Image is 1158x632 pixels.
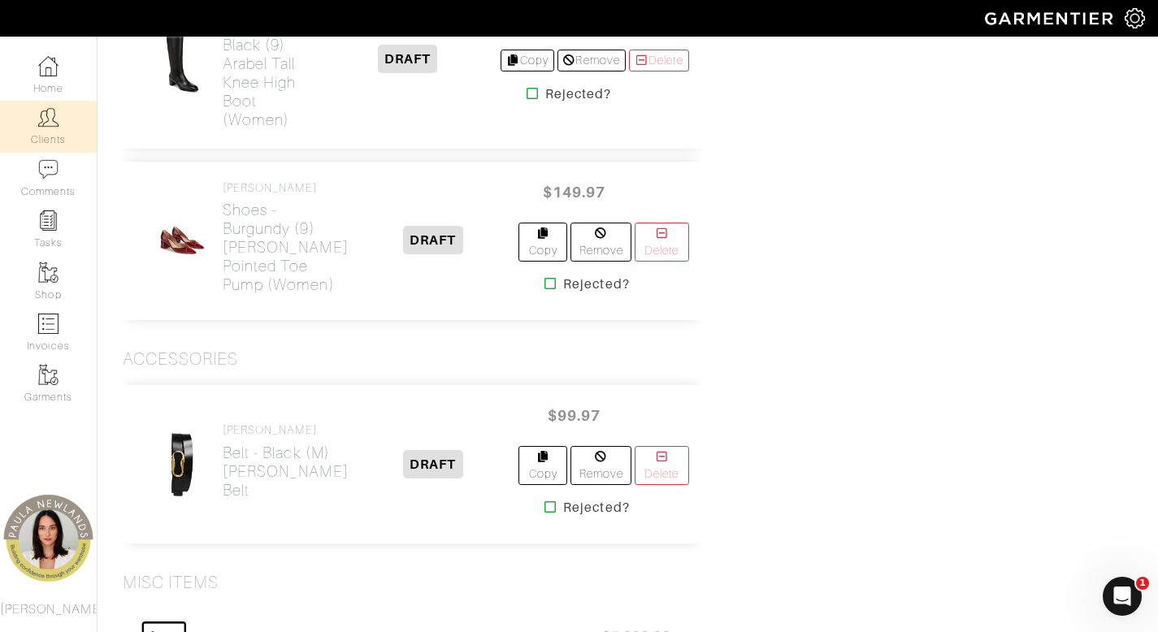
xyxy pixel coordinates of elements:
a: Remove [557,50,625,71]
a: Remove [570,446,631,485]
h2: Shoes - burgundy (9) [PERSON_NAME] Pointed Toe Pump (Women) [223,201,349,294]
img: orders-icon-0abe47150d42831381b5fb84f609e132dff9fe21cb692f30cb5eec754e2cba89.png [38,314,59,334]
img: gear-icon-white-bd11855cb880d31180b6d7d6211b90ccbf57a29d726f0c71d8c61bd08dd39cc2.png [1125,8,1145,28]
span: $99.97 [525,398,622,433]
h3: Accessories [123,349,239,370]
img: dashboard-icon-dbcd8f5a0b271acd01030246c82b418ddd0df26cd7fceb0bd07c9910d44c42f6.png [38,56,59,76]
a: Copy [518,446,567,485]
img: reminder-icon-8004d30b9f0a5d33ae49ab947aed9ed385cf756f9e5892f1edd6e32f2345188e.png [38,210,59,231]
img: garments-icon-b7da505a4dc4fd61783c78ac3ca0ef83fa9d6f193b1c9dc38574b1d14d53ca28.png [38,365,59,385]
span: 1 [1136,577,1149,590]
img: jcdjpYiDovYkU3pWiRN7yrxF [159,206,204,275]
iframe: Intercom live chat [1103,577,1142,616]
h4: [PERSON_NAME] [223,181,349,195]
h2: Shoes - black (9) Arabel Tall Knee High Boot (Women) [223,17,316,129]
a: [PERSON_NAME] Shoes - burgundy (9)[PERSON_NAME] Pointed Toe Pump (Women) [223,181,349,295]
img: garments-icon-b7da505a4dc4fd61783c78ac3ca0ef83fa9d6f193b1c9dc38574b1d14d53ca28.png [38,262,59,283]
a: Delete [635,446,688,485]
strong: Rejected? [563,275,629,294]
a: Delete [635,223,688,262]
img: Taqx3AXC6StGEiDDSf8yysgt [159,25,204,93]
h4: [PERSON_NAME] [223,423,349,437]
h2: Belt - black (m) [PERSON_NAME] Belt [223,444,349,500]
img: comment-icon-a0a6a9ef722e966f86d9cbdc48e553b5cf19dbc54f86b18d962a5391bc8f6eb6.png [38,159,59,180]
strong: Rejected? [545,84,611,104]
a: Copy [518,223,567,262]
img: 2ntZHVSXDr85Huty2orfL9VQ [159,431,204,499]
span: DRAFT [403,226,462,254]
a: Remove [570,223,631,262]
span: DRAFT [403,450,462,478]
img: garmentier-logo-header-white-b43fb05a5012e4ada735d5af1a66efaba907eab6374d6393d1fbf88cb4ef424d.png [977,4,1125,32]
span: $149.97 [525,175,622,210]
a: Copy [501,50,555,71]
a: [PERSON_NAME] Belt - black (m)[PERSON_NAME] Belt [223,423,349,500]
span: DRAFT [378,45,437,73]
strong: Rejected? [563,498,629,517]
img: clients-icon-6bae9207a08558b7cb47a8932f037763ab4055f8c8b6bfacd5dc20c3e0201464.png [38,107,59,128]
h3: Misc Items [123,573,219,593]
a: Delete [629,50,689,71]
